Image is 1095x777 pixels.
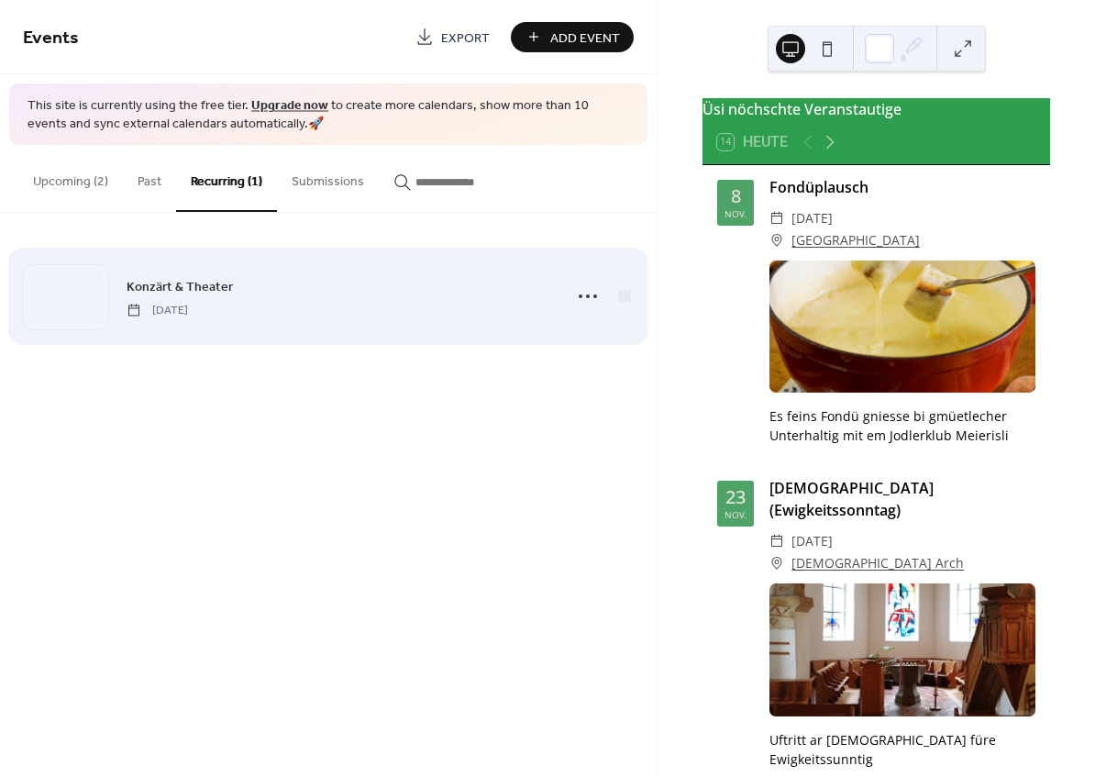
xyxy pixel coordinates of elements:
div: [DEMOGRAPHIC_DATA] (Ewigkeitssonntag) [769,477,1035,521]
div: ​ [769,207,784,229]
span: [DATE] [791,530,833,552]
span: Add Event [550,28,620,48]
div: 23 [725,488,746,506]
div: Nov. [724,510,747,519]
a: [GEOGRAPHIC_DATA] [791,229,920,251]
span: Events [23,20,79,56]
div: ​ [769,530,784,552]
div: Es feins Fondü gniesse bi gmüetlecher Unterhaltig mit em Jodlerklub Meierisli [769,406,1035,445]
span: [DATE] [791,207,833,229]
div: Uftritt ar [DEMOGRAPHIC_DATA] füre Ewigkeitssunntig [769,730,1035,769]
button: Add Event [511,22,634,52]
div: Nov. [724,209,747,218]
div: ​ [769,552,784,574]
span: [DATE] [127,302,188,318]
div: 8 [731,187,741,205]
div: Üsi nöchschte Veranstautige [702,98,1050,120]
span: This site is currently using the free tier. to create more calendars, show more than 10 events an... [28,97,629,133]
div: Fondüplausch [769,176,1035,198]
a: [DEMOGRAPHIC_DATA] Arch [791,552,964,574]
button: Upcoming (2) [18,145,123,210]
div: ​ [769,229,784,251]
a: Export [402,22,503,52]
button: Submissions [277,145,379,210]
button: Recurring (1) [176,145,277,212]
span: Konzärt & Theater [127,277,233,296]
span: Export [441,28,490,48]
a: Konzärt & Theater [127,276,233,297]
a: Upgrade now [251,94,328,118]
button: Past [123,145,176,210]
